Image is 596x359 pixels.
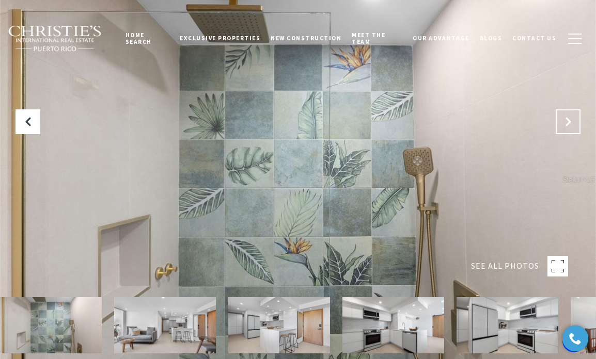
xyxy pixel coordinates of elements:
span: Contact Us [512,35,556,42]
span: Exclusive Properties [180,35,260,42]
a: Meet the Team [347,22,407,55]
span: Our Advantage [413,35,469,42]
img: 7041 CARR 187 #307B [342,297,444,353]
img: Christie's International Real Estate black text logo [8,25,102,52]
img: 7041 CARR 187 #307B [114,297,216,353]
a: New Construction [265,25,347,51]
button: Previous Slide [15,109,40,134]
a: Blogs [475,25,508,51]
a: Home Search [120,22,175,55]
img: 7041 CARR 187 #307B [457,297,558,353]
a: Exclusive Properties [175,25,265,51]
span: SEE ALL PHOTOS [471,259,539,273]
span: New Construction [271,35,341,42]
img: 7041 CARR 187 #307B [228,297,330,353]
span: Blogs [480,35,503,42]
button: button [561,24,588,54]
button: Next Slide [556,109,581,134]
a: Our Advantage [407,25,475,51]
